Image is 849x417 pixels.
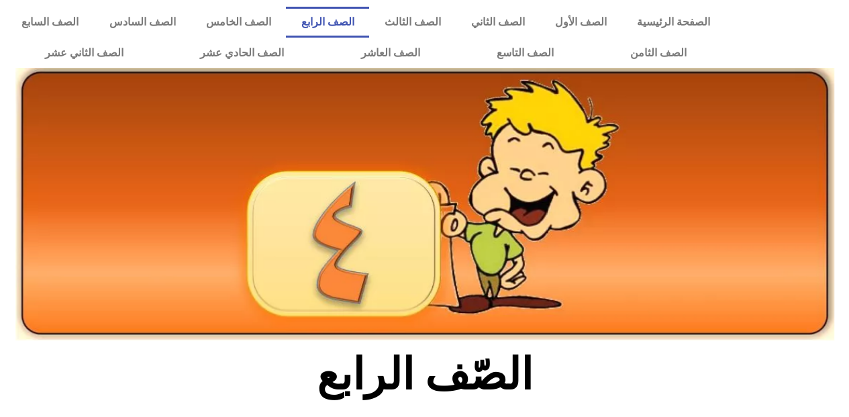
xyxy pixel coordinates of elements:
[94,7,191,38] a: الصف السادس
[7,38,162,68] a: الصف الثاني عشر
[369,7,456,38] a: الصف الثالث
[456,7,540,38] a: الصف الثاني
[592,38,725,68] a: الصف الثامن
[621,7,725,38] a: الصفحة الرئيسية
[286,7,369,38] a: الصف الرابع
[7,7,94,38] a: الصف السابع
[323,38,458,68] a: الصف العاشر
[458,38,592,68] a: الصف التاسع
[540,7,621,38] a: الصف الأول
[203,349,646,401] h2: الصّف الرابع
[162,38,322,68] a: الصف الحادي عشر
[191,7,286,38] a: الصف الخامس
